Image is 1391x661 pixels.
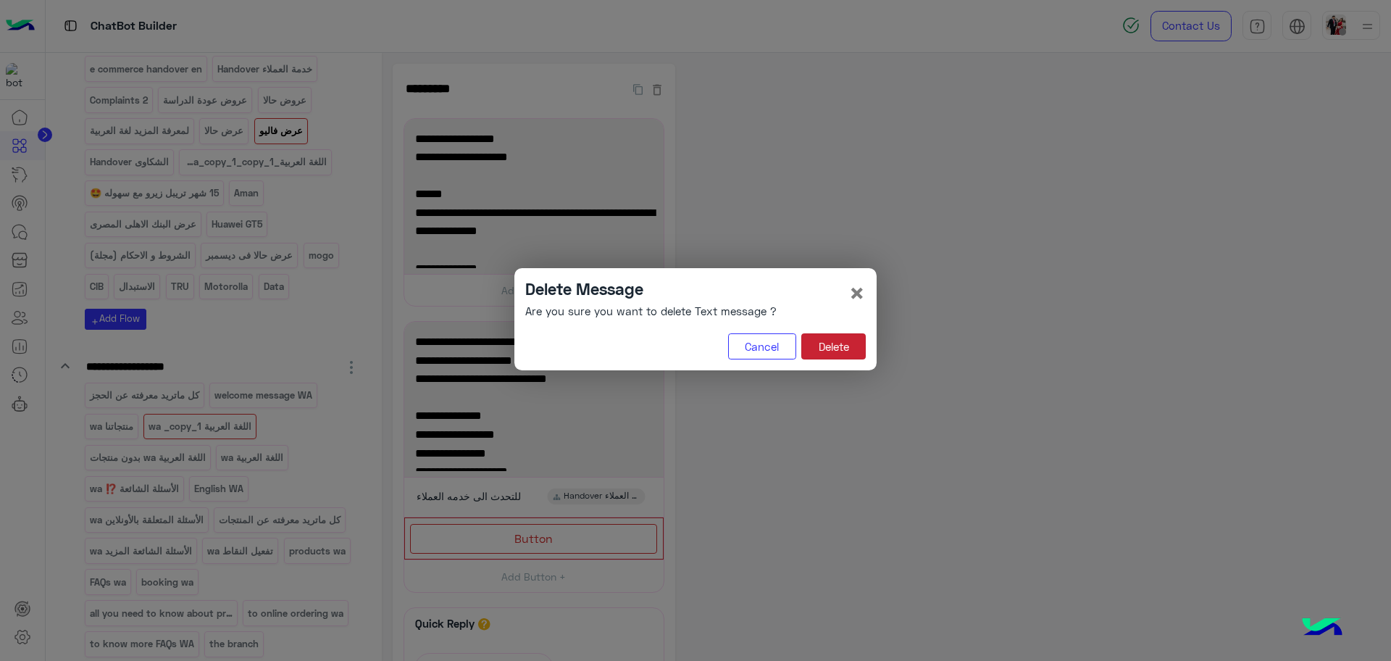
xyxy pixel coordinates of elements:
img: hulul-logo.png [1297,603,1348,654]
button: Delete [801,333,866,359]
h4: Delete Message [525,279,777,299]
span: × [848,276,866,309]
h6: Are you sure you want to delete Text message ? [525,304,777,317]
button: Close [848,279,866,307]
button: Cancel [728,333,796,359]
